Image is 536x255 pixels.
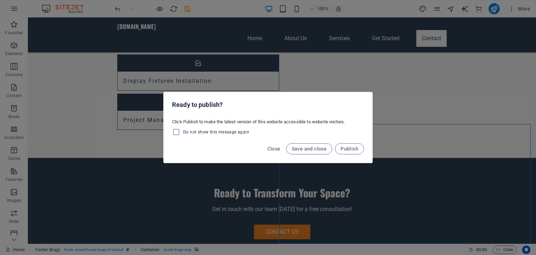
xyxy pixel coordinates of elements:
span: Save and close [292,146,327,152]
span: Do not show this message again [183,129,249,135]
button: Save and close [286,143,333,154]
button: Close [265,143,283,154]
h2: Ready to publish? [172,101,364,109]
div: Click Publish to make the latest version of this website accessible to website visitors. [164,116,372,139]
button: Publish [335,143,364,154]
span: Close [267,146,281,152]
span: Publish [341,146,358,152]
